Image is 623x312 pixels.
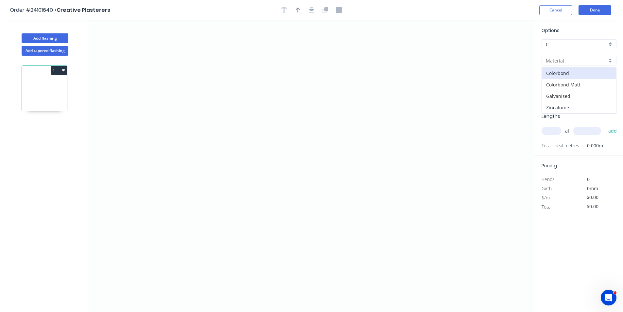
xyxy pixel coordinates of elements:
span: Girth [542,185,552,192]
span: 0.000m [579,141,603,150]
input: Price level [546,41,607,48]
span: Lengths [542,113,560,119]
div: Colorbond [542,67,616,79]
span: Total [542,204,551,210]
button: 1 [51,66,67,75]
span: Pricing [542,162,557,169]
span: Bends [542,176,555,182]
div: Colorbond Matt [542,79,616,90]
input: Material [546,57,607,64]
button: Done [579,5,611,15]
span: $/m [542,194,550,201]
button: Add tapered flashing [22,46,68,56]
span: Creative Plasterers [57,6,110,14]
span: Total lineal metres [542,141,579,150]
button: Cancel [539,5,572,15]
button: Add flashing [22,33,68,43]
span: 0mm [587,185,598,192]
div: Galvanised [542,90,616,102]
iframe: Intercom live chat [601,290,616,305]
span: at [565,126,569,136]
span: 0 [587,176,590,182]
button: add [605,125,620,137]
span: Order #24101640 > [10,6,57,14]
div: Zincalume [542,102,616,113]
span: Options [542,27,560,34]
svg: 0 [88,20,535,312]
